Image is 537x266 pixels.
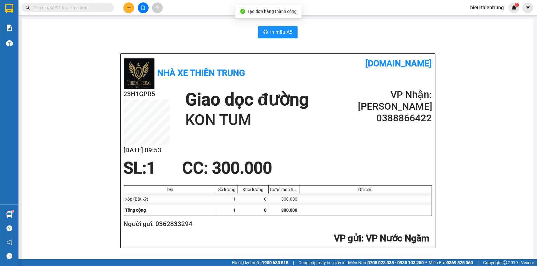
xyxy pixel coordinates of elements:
h2: 0388866422 [358,112,432,124]
sup: 1 [515,3,519,7]
img: warehouse-icon [6,211,13,218]
span: 300.000 [282,208,298,213]
span: Cung cấp máy in - giấy in: [299,259,347,266]
h1: Giao dọc đường [185,89,309,110]
b: [DOMAIN_NAME] [366,58,432,68]
span: Miền Bắc [429,259,473,266]
div: Khối lượng [239,187,267,192]
h2: [DATE] 09:53 [124,145,170,155]
span: question-circle [6,225,12,231]
b: Nhà xe Thiên Trung [158,68,245,78]
div: Tên [126,187,214,192]
h1: KON TUM [185,110,309,130]
img: logo-vxr [5,4,13,13]
span: ⚪️ [425,261,427,264]
img: logo.jpg [124,58,154,89]
span: aim [155,6,159,10]
span: Hỗ trợ kỹ thuật: [232,259,288,266]
input: Tìm tên, số ĐT hoặc mã đơn [34,4,106,11]
span: search [26,6,30,10]
span: 1 [516,3,518,7]
img: warehouse-icon [6,40,13,46]
div: Số lượng [218,187,236,192]
span: Tạo đơn hàng thành công [248,9,297,14]
span: hieu.thientrung [465,4,509,11]
h2: VP Nhận: [PERSON_NAME] [358,89,432,112]
h2: 23H1GPR5 [124,89,170,99]
div: Cước món hàng [270,187,298,192]
span: Miền Nam [348,259,424,266]
sup: 1 [12,210,14,212]
button: printerIn mẫu A5 [258,26,298,38]
button: file-add [138,2,149,13]
span: notification [6,239,12,245]
span: copyright [503,260,507,265]
div: Ghi chú [301,187,430,192]
span: | [293,259,294,266]
h2: Người gửi: 0362833294 [124,219,430,229]
span: Tổng cộng [126,208,146,213]
div: xốp (Bất kỳ) [124,194,216,205]
span: 0 [264,208,267,213]
div: CC : 300.000 [178,159,276,177]
span: caret-down [525,5,531,10]
span: file-add [141,6,145,10]
strong: 1900 633 818 [262,260,288,265]
button: aim [152,2,163,13]
button: caret-down [523,2,533,13]
span: plus [127,6,131,10]
strong: 0369 525 060 [447,260,473,265]
span: 1 [147,158,156,178]
img: solution-icon [6,25,13,31]
span: 1 [234,208,236,213]
span: message [6,253,12,259]
strong: 0708 023 035 - 0935 103 250 [367,260,424,265]
span: | [478,259,479,266]
span: SL: [124,158,147,178]
span: In mẫu A5 [271,28,293,36]
img: icon-new-feature [511,5,517,10]
h2: : VP Nước Ngầm [124,232,430,245]
div: 0 [238,194,269,205]
span: VP gửi [334,233,362,244]
span: printer [263,29,268,35]
span: check-circle [240,9,245,14]
div: 300.000 [269,194,299,205]
div: 1 [216,194,238,205]
button: plus [123,2,134,13]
